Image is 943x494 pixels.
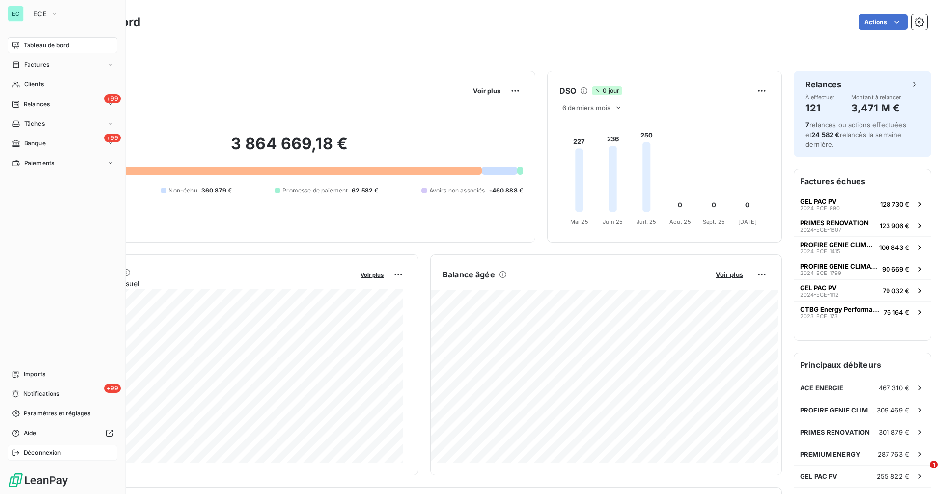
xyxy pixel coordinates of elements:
[603,219,623,225] tspan: Juin 25
[201,186,232,195] span: 360 879 €
[800,284,837,292] span: GEL PAC PV
[8,425,117,441] a: Aide
[24,60,49,69] span: Factures
[880,200,909,208] span: 128 730 €
[878,450,909,458] span: 287 763 €
[800,305,880,313] span: CTBG Energy Performance
[8,6,24,22] div: EC
[592,86,622,95] span: 0 jour
[24,80,44,89] span: Clients
[24,100,50,109] span: Relances
[794,236,931,258] button: PROFIRE GENIE CLIMATIQUE2024-ECE-1415106 843 €
[637,219,656,225] tspan: Juil. 25
[800,406,877,414] span: PROFIRE GENIE CLIMATIQUE
[800,262,878,270] span: PROFIRE GENIE CLIMATIQUE
[811,131,839,138] span: 24 582 €
[55,278,354,289] span: Chiffre d'affaires mensuel
[104,384,121,393] span: +99
[800,292,839,298] span: 2024-ECE-1112
[24,119,45,128] span: Tâches
[800,270,841,276] span: 2024-ECE-1799
[738,219,757,225] tspan: [DATE]
[703,219,725,225] tspan: Sept. 25
[805,121,809,129] span: 7
[800,472,838,480] span: GEL PAC PV
[794,279,931,301] button: GEL PAC PV2024-ECE-111279 032 €
[8,472,69,488] img: Logo LeanPay
[879,428,909,436] span: 301 879 €
[352,186,378,195] span: 62 582 €
[570,219,588,225] tspan: Mai 25
[33,10,47,18] span: ECE
[104,134,121,142] span: +99
[800,384,844,392] span: ACE ENERGIE
[23,389,59,398] span: Notifications
[800,313,838,319] span: 2023-ECE-173
[859,14,908,30] button: Actions
[55,134,523,164] h2: 3 864 669,18 €
[361,272,384,278] span: Voir plus
[882,265,909,273] span: 90 669 €
[879,244,909,251] span: 106 843 €
[713,270,746,279] button: Voir plus
[470,86,503,95] button: Voir plus
[851,94,901,100] span: Montant à relancer
[800,219,869,227] span: PRIMES RENOVATION
[443,269,495,280] h6: Balance âgée
[489,186,524,195] span: -460 888 €
[880,222,909,230] span: 123 906 €
[805,94,835,100] span: À effectuer
[794,193,931,215] button: GEL PAC PV2024-ECE-990128 730 €
[805,79,841,90] h6: Relances
[883,287,909,295] span: 79 032 €
[24,159,54,167] span: Paiements
[800,197,837,205] span: GEL PAC PV
[473,87,500,95] span: Voir plus
[559,85,576,97] h6: DSO
[24,41,69,50] span: Tableau de bord
[24,448,61,457] span: Déconnexion
[800,428,870,436] span: PRIMES RENOVATION
[282,186,348,195] span: Promesse de paiement
[358,270,387,279] button: Voir plus
[429,186,485,195] span: Avoirs non associés
[24,139,46,148] span: Banque
[794,215,931,236] button: PRIMES RENOVATION2024-ECE-1807123 906 €
[794,301,931,323] button: CTBG Energy Performance2023-ECE-17376 164 €
[884,308,909,316] span: 76 164 €
[24,370,45,379] span: Imports
[805,100,835,116] h4: 121
[879,384,909,392] span: 467 310 €
[800,205,840,211] span: 2024-ECE-990
[800,248,840,254] span: 2024-ECE-1415
[794,258,931,279] button: PROFIRE GENIE CLIMATIQUE2024-ECE-179990 669 €
[794,169,931,193] h6: Factures échues
[800,450,860,458] span: PREMIUM ENERGY
[851,100,901,116] h4: 3,471 M €
[104,94,121,103] span: +99
[24,429,37,438] span: Aide
[794,353,931,377] h6: Principaux débiteurs
[800,227,841,233] span: 2024-ECE-1807
[24,409,90,418] span: Paramètres et réglages
[716,271,743,278] span: Voir plus
[669,219,691,225] tspan: Août 25
[168,186,197,195] span: Non-échu
[562,104,610,111] span: 6 derniers mois
[877,472,909,480] span: 255 822 €
[930,461,938,468] span: 1
[910,461,933,484] iframe: Intercom live chat
[877,406,909,414] span: 309 469 €
[805,121,906,148] span: relances ou actions effectuées et relancés la semaine dernière.
[800,241,875,248] span: PROFIRE GENIE CLIMATIQUE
